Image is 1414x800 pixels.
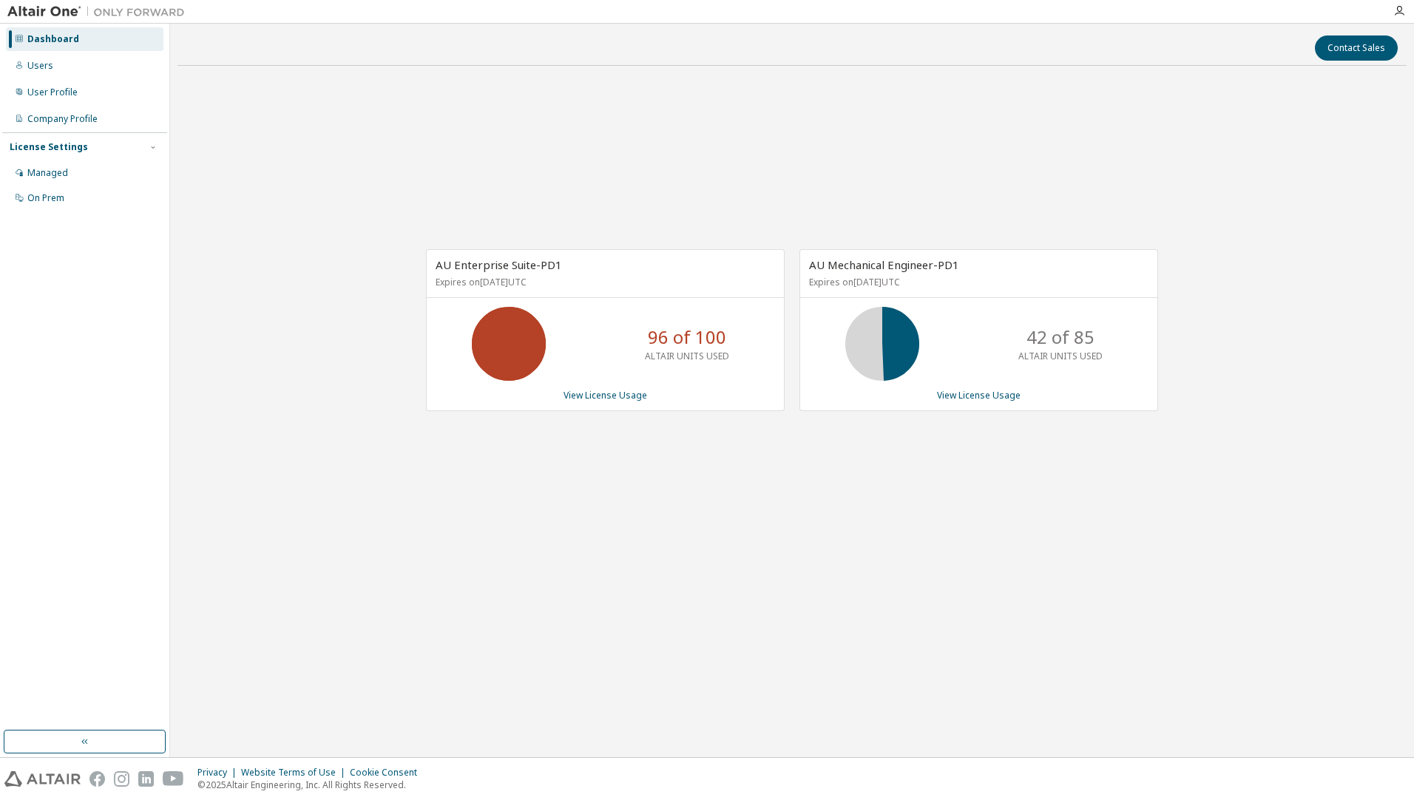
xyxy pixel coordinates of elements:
img: facebook.svg [89,771,105,787]
div: Privacy [197,767,241,779]
span: AU Enterprise Suite-PD1 [436,257,562,272]
img: Altair One [7,4,192,19]
div: Company Profile [27,113,98,125]
div: Users [27,60,53,72]
span: AU Mechanical Engineer-PD1 [809,257,959,272]
img: linkedin.svg [138,771,154,787]
button: Contact Sales [1315,35,1398,61]
a: View License Usage [564,389,647,401]
img: youtube.svg [163,771,184,787]
p: © 2025 Altair Engineering, Inc. All Rights Reserved. [197,779,426,791]
div: Website Terms of Use [241,767,350,779]
div: Dashboard [27,33,79,45]
p: ALTAIR UNITS USED [1018,350,1103,362]
p: 42 of 85 [1026,325,1095,350]
div: Managed [27,167,68,179]
img: altair_logo.svg [4,771,81,787]
p: ALTAIR UNITS USED [645,350,729,362]
img: instagram.svg [114,771,129,787]
div: On Prem [27,192,64,204]
div: User Profile [27,87,78,98]
p: 96 of 100 [648,325,726,350]
p: Expires on [DATE] UTC [436,276,771,288]
p: Expires on [DATE] UTC [809,276,1145,288]
div: License Settings [10,141,88,153]
a: View License Usage [937,389,1021,401]
div: Cookie Consent [350,767,426,779]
